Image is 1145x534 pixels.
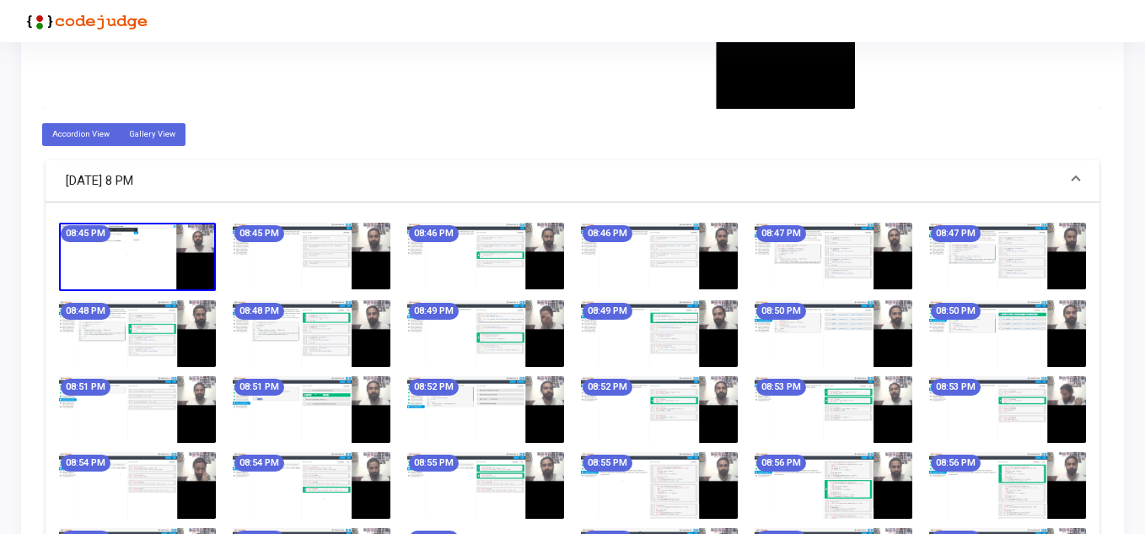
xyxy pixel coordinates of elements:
[46,160,1099,202] mat-expansion-panel-header: [DATE] 8 PM
[929,300,1086,367] img: screenshot-1760368853765.jpeg
[66,171,1059,191] mat-panel-title: [DATE] 8 PM
[931,303,981,320] mat-chip: 08:50 PM
[929,452,1086,519] img: screenshot-1760369213753.jpeg
[755,300,911,367] img: screenshot-1760368823763.jpeg
[583,455,632,472] mat-chip: 08:55 PM
[929,376,1086,443] img: screenshot-1760369033768.jpeg
[61,379,110,396] mat-chip: 08:51 PM
[755,452,911,519] img: screenshot-1760369183757.jpeg
[233,223,390,289] img: screenshot-1760368553764.jpeg
[61,303,110,320] mat-chip: 08:48 PM
[233,300,390,367] img: screenshot-1760368733726.jpeg
[59,223,216,291] img: screenshot-1760368523720.jpeg
[59,452,216,519] img: screenshot-1760369063752.jpeg
[407,452,564,519] img: screenshot-1760369123762.jpeg
[233,452,390,519] img: screenshot-1760369093753.jpeg
[931,455,981,472] mat-chip: 08:56 PM
[234,379,284,396] mat-chip: 08:51 PM
[756,225,806,242] mat-chip: 08:47 PM
[929,223,1086,289] img: screenshot-1760368673770.jpeg
[931,379,981,396] mat-chip: 08:53 PM
[407,300,564,367] img: screenshot-1760368763771.jpeg
[407,223,564,289] img: screenshot-1760368583768.jpeg
[119,123,185,146] label: Gallery View
[756,379,806,396] mat-chip: 08:53 PM
[581,452,738,519] img: screenshot-1760369153752.jpeg
[583,379,632,396] mat-chip: 08:52 PM
[581,223,738,289] img: screenshot-1760368613755.jpeg
[234,303,284,320] mat-chip: 08:48 PM
[931,225,981,242] mat-chip: 08:47 PM
[234,455,284,472] mat-chip: 08:54 PM
[234,225,284,242] mat-chip: 08:45 PM
[409,455,459,472] mat-chip: 08:55 PM
[756,303,806,320] mat-chip: 08:50 PM
[233,376,390,443] img: screenshot-1760368913755.jpeg
[61,225,110,242] mat-chip: 08:45 PM
[583,303,632,320] mat-chip: 08:49 PM
[409,379,459,396] mat-chip: 08:52 PM
[407,376,564,443] img: screenshot-1760368943763.jpeg
[42,123,120,146] label: Accordion View
[755,376,911,443] img: screenshot-1760369003768.jpeg
[61,455,110,472] mat-chip: 08:54 PM
[756,455,806,472] mat-chip: 08:56 PM
[583,225,632,242] mat-chip: 08:46 PM
[755,223,911,289] img: screenshot-1760368643389.jpeg
[21,4,148,38] img: logo
[409,225,459,242] mat-chip: 08:46 PM
[59,376,216,443] img: screenshot-1760368883755.jpeg
[59,300,216,367] img: screenshot-1760368703765.jpeg
[409,303,459,320] mat-chip: 08:49 PM
[581,376,738,443] img: screenshot-1760368973760.jpeg
[581,300,738,367] img: screenshot-1760368793765.jpeg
